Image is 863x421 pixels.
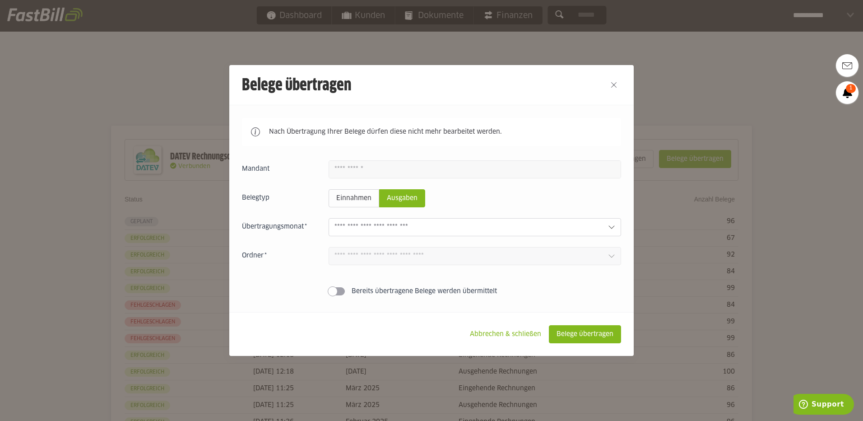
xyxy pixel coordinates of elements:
[846,84,856,93] span: 1
[329,189,379,207] sl-radio-button: Einnahmen
[549,325,621,343] sl-button: Belege übertragen
[793,394,854,416] iframe: Öffnet ein Widget, in dem Sie weitere Informationen finden
[379,189,425,207] sl-radio-button: Ausgaben
[836,81,858,104] a: 1
[242,287,621,296] sl-switch: Bereits übertragene Belege werden übermittelt
[462,325,549,343] sl-button: Abbrechen & schließen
